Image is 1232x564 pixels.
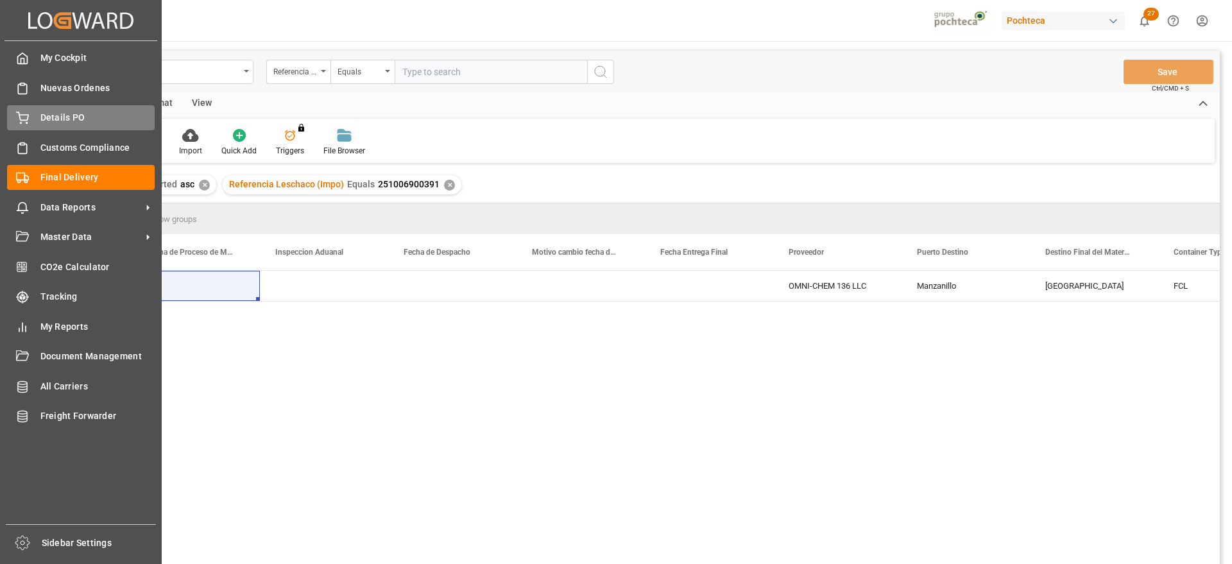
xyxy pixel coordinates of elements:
[1002,8,1130,33] button: Pochteca
[42,536,157,550] span: Sidebar Settings
[40,409,155,423] span: Freight Forwarder
[1152,83,1189,93] span: Ctrl/CMD + S
[40,230,142,244] span: Master Data
[773,271,902,301] div: OMNI-CHEM 136 LLC
[40,201,142,214] span: Data Reports
[347,179,375,189] span: Equals
[917,248,968,257] span: Puerto Destino
[199,180,210,191] div: ✕
[40,290,155,303] span: Tracking
[275,248,343,257] span: Inspeccion Aduanal
[404,248,470,257] span: Fecha de Despacho
[1002,12,1125,30] div: Pochteca
[147,248,233,257] span: Fecha de Proceso de Modulación
[40,141,155,155] span: Customs Compliance
[789,248,824,257] span: Proveedor
[330,60,395,84] button: open menu
[1130,6,1159,35] button: show 27 new notifications
[378,179,440,189] span: 251006900391
[1143,8,1159,21] span: 27
[7,284,155,309] a: Tracking
[7,135,155,160] a: Customs Compliance
[323,145,365,157] div: File Browser
[182,93,221,115] div: View
[40,350,155,363] span: Document Management
[7,165,155,190] a: Final Delivery
[395,60,587,84] input: Type to search
[7,373,155,398] a: All Carriers
[338,63,381,78] div: Equals
[1174,248,1226,257] span: Container Type
[1159,6,1188,35] button: Help Center
[180,179,194,189] span: asc
[7,46,155,71] a: My Cockpit
[179,145,202,157] div: Import
[7,314,155,339] a: My Reports
[7,254,155,279] a: CO2e Calculator
[587,60,614,84] button: search button
[229,179,344,189] span: Referencia Leschaco (Impo)
[40,380,155,393] span: All Carriers
[151,179,177,189] span: sorted
[1045,248,1131,257] span: Destino Final del Material (impo)
[1124,60,1213,84] button: Save
[7,105,155,130] a: Details PO
[444,180,455,191] div: ✕
[1030,271,1158,301] div: [GEOGRAPHIC_DATA]
[40,51,155,65] span: My Cockpit
[930,10,993,32] img: pochtecaImg.jpg_1689854062.jpg
[40,111,155,124] span: Details PO
[266,60,330,84] button: open menu
[40,261,155,274] span: CO2e Calculator
[40,171,155,184] span: Final Delivery
[902,271,1030,301] div: Manzanillo
[7,404,155,429] a: Freight Forwarder
[40,81,155,95] span: Nuevas Ordenes
[40,320,155,334] span: My Reports
[660,248,728,257] span: Fecha Entrega Final
[273,63,317,78] div: Referencia Leschaco (Impo)
[7,344,155,369] a: Document Management
[7,75,155,100] a: Nuevas Ordenes
[532,248,618,257] span: Motivo cambio fecha despacho
[221,145,257,157] div: Quick Add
